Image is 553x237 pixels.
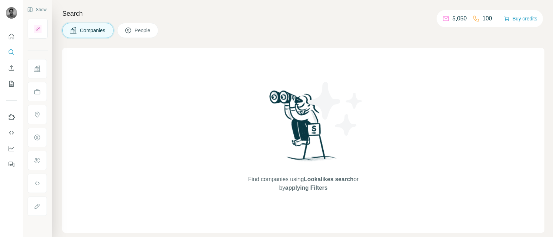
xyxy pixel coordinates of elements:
[303,77,368,141] img: Surfe Illustration - Stars
[62,9,544,19] h4: Search
[6,142,17,155] button: Dashboard
[266,88,341,168] img: Surfe Illustration - Woman searching with binoculars
[304,176,354,182] span: Lookalikes search
[6,62,17,74] button: Enrich CSV
[285,185,327,191] span: applying Filters
[6,126,17,139] button: Use Surfe API
[6,158,17,171] button: Feedback
[135,27,151,34] span: People
[452,14,467,23] p: 5,050
[482,14,492,23] p: 100
[22,4,52,15] button: Show
[6,111,17,124] button: Use Surfe on LinkedIn
[6,30,17,43] button: Quick start
[6,77,17,90] button: My lists
[6,7,17,19] img: Avatar
[504,14,537,24] button: Buy credits
[6,46,17,59] button: Search
[246,175,361,192] span: Find companies using or by
[80,27,106,34] span: Companies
